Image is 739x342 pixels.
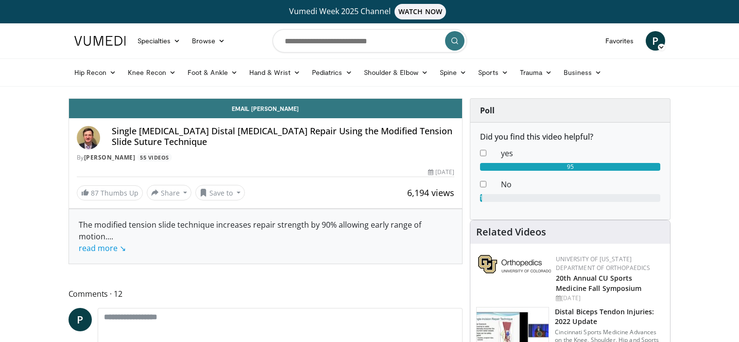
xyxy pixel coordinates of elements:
div: 1 [480,194,482,202]
dd: No [494,179,668,190]
a: University of [US_STATE] Department of Orthopaedics [556,255,650,272]
h4: Related Videos [476,226,546,238]
a: Trauma [514,63,558,82]
dd: yes [494,147,668,159]
a: read more ↘ [79,243,126,253]
a: Hand & Wrist [243,63,306,82]
img: 355603a8-37da-49b6-856f-e00d7e9307d3.png.150x105_q85_autocrop_double_scale_upscale_version-0.2.png [478,255,551,273]
a: Knee Recon [122,63,182,82]
input: Search topics, interventions [273,29,467,53]
a: Spine [434,63,472,82]
span: WATCH NOW [395,4,446,19]
div: [DATE] [556,294,662,303]
a: 55 Videos [137,153,172,162]
a: Foot & Ankle [182,63,243,82]
button: Save to [195,185,245,200]
a: 87 Thumbs Up [77,185,143,200]
div: 95 [480,163,660,171]
a: Shoulder & Elbow [358,63,434,82]
a: P [646,31,665,51]
span: 6,194 views [407,187,454,198]
div: By [77,153,455,162]
img: Avatar [77,126,100,149]
span: 87 [91,188,99,198]
div: The modified tension slide technique increases repair strength by 90% allowing early range of mot... [79,219,453,254]
a: 20th Annual CU Sports Medicine Fall Symposium [556,273,641,293]
h3: Distal Biceps Tendon Injuries: 2022 Update [555,307,664,326]
h6: Did you find this video helpful? [480,132,660,142]
a: Business [558,63,607,82]
a: Specialties [132,31,187,51]
a: P [69,308,92,331]
strong: Poll [480,105,495,116]
a: Vumedi Week 2025 ChannelWATCH NOW [76,4,664,19]
button: Share [147,185,192,200]
a: [PERSON_NAME] [84,153,136,162]
h4: Single [MEDICAL_DATA] Distal [MEDICAL_DATA] Repair Using the Modified Tension Slide Suture Technique [112,126,455,147]
a: Favorites [600,31,640,51]
a: Hip Recon [69,63,122,82]
a: Pediatrics [306,63,358,82]
img: VuMedi Logo [74,36,126,46]
div: [DATE] [428,168,454,177]
a: Browse [186,31,231,51]
a: Email [PERSON_NAME] [69,99,463,118]
span: Comments 12 [69,288,463,300]
a: Sports [472,63,514,82]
